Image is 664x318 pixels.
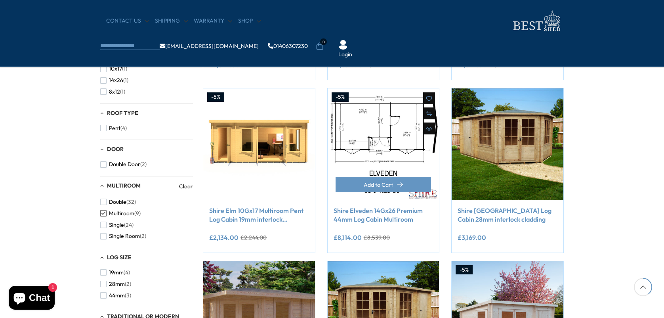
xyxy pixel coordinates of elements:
button: 28mm [100,278,131,290]
img: logo [508,8,564,34]
a: Shire Elveden 14Gx26 Premium 44mm Log Cabin Multiroom [334,206,433,224]
div: -5% [207,92,224,102]
ins: £2,134.00 [209,234,239,241]
button: Add to Cart [336,177,431,192]
button: Single [100,219,134,231]
span: Multiroom [107,182,141,189]
img: User Icon [338,40,348,50]
span: (24) [124,222,134,228]
a: Shipping [155,17,188,25]
span: (2) [140,233,146,239]
a: Shire Elm 10Gx17 Multiroom Pent Log Cabin 19mm interlock Cladding [209,206,309,224]
span: (32) [126,199,136,205]
div: -5% [456,265,473,275]
span: 19mm [109,269,124,276]
span: (3) [125,292,131,299]
span: 10x17 [109,65,122,72]
button: Single Room [100,230,146,242]
span: Add to Cart [364,182,393,188]
span: Single Room [109,233,140,239]
del: £2,244.00 [240,235,267,240]
span: Roof Type [107,109,138,117]
del: £1,489.00 [364,62,389,67]
del: £1,994.00 [489,62,514,67]
span: 28mm [109,281,125,287]
button: 10x17 [100,63,127,75]
ins: £1,339.00 [334,61,363,68]
a: Shire [GEOGRAPHIC_DATA] Log Cabin 28mm interlock cladding [458,206,557,224]
button: Multiroom [100,208,141,219]
span: (4) [120,125,127,132]
span: (4) [124,269,130,276]
span: 0 [320,38,327,45]
a: Login [338,51,352,59]
span: Double [109,199,126,205]
span: Log Size [107,254,132,261]
img: Shire Elveden 14Gx26 Premium Log Cabin Multiroom - Best Shed [328,88,439,200]
span: (9) [134,210,141,217]
a: 0 [316,42,324,50]
button: 14x26 [100,75,128,86]
inbox-online-store-chat: Shopify online store chat [6,286,57,312]
span: 14x26 [109,77,123,84]
a: 01406307230 [268,43,308,49]
a: Clear [179,182,193,190]
button: Pent [100,123,127,134]
img: Shire Rowney Corner Log Cabin 28mm interlock cladding - Best Shed [452,88,563,200]
span: Pent [109,125,120,132]
button: Double Door [100,159,147,170]
ins: £1,894.00 [458,61,487,68]
ins: £3,169.00 [458,234,486,241]
a: CONTACT US [106,17,149,25]
ins: £4,694.00 [209,61,240,68]
img: Shire Elm 10Gx17 Multiroom Pent Log Cabin 19mm interlock Cladding - Best Shed [203,88,315,200]
button: 44mm [100,290,131,301]
div: -5% [332,92,349,102]
span: (1) [122,65,127,72]
span: Single [109,222,124,228]
a: [EMAIL_ADDRESS][DOMAIN_NAME] [160,43,259,49]
span: Multiroom [109,210,134,217]
span: 8x12 [109,88,120,95]
span: (2) [125,281,131,287]
button: 8x12 [100,86,125,98]
span: Door [107,146,124,153]
span: (2) [140,161,147,168]
button: 19mm [100,267,130,278]
span: (1) [120,88,125,95]
button: Double [100,196,136,208]
span: (1) [123,77,128,84]
a: Shop [238,17,261,25]
del: £8,539.00 [364,235,390,240]
span: 44mm [109,292,125,299]
a: Warranty [194,17,232,25]
span: Double Door [109,161,140,168]
ins: £8,114.00 [334,234,362,241]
